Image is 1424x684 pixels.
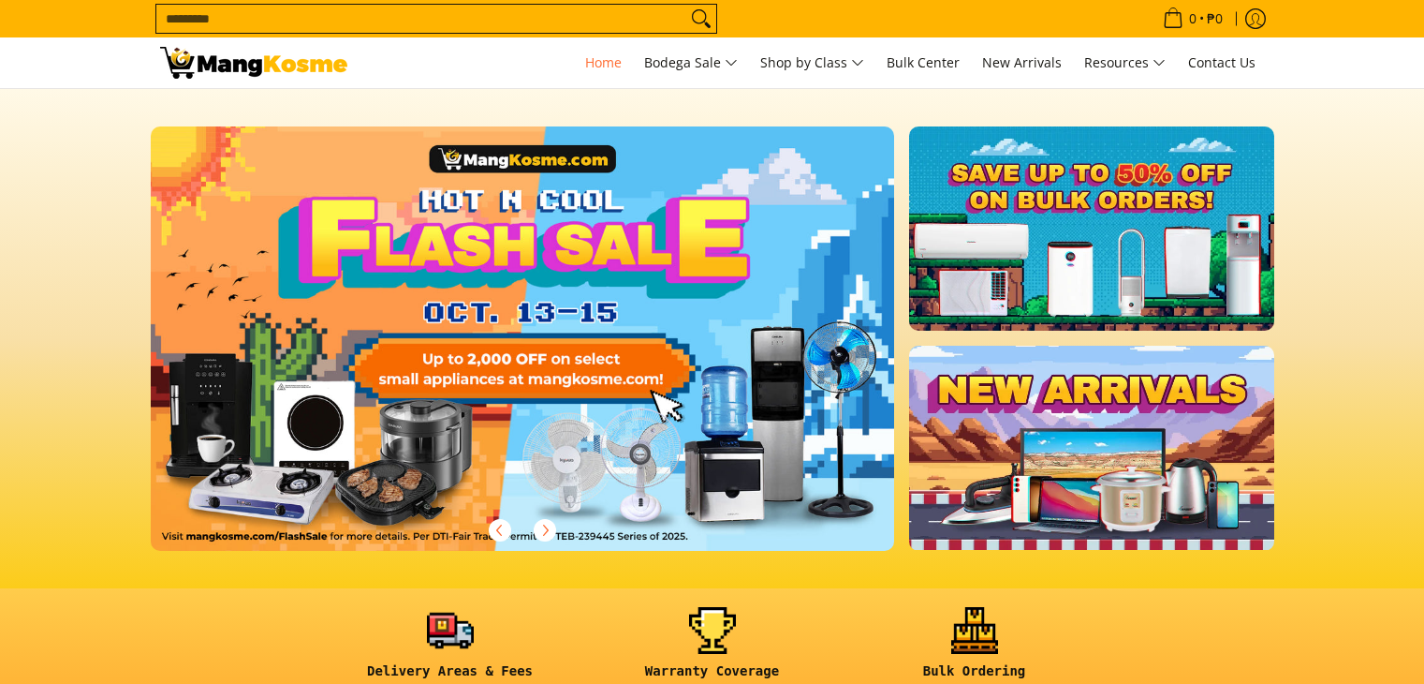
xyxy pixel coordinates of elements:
[751,37,873,88] a: Shop by Class
[1084,52,1166,75] span: Resources
[644,52,738,75] span: Bodega Sale
[585,53,622,71] span: Home
[635,37,747,88] a: Bodega Sale
[479,510,521,551] button: Previous
[686,5,716,33] button: Search
[1204,12,1226,25] span: ₱0
[1075,37,1175,88] a: Resources
[1157,8,1228,29] span: •
[1179,37,1265,88] a: Contact Us
[1188,53,1255,71] span: Contact Us
[1186,12,1199,25] span: 0
[151,126,955,581] a: More
[576,37,631,88] a: Home
[877,37,969,88] a: Bulk Center
[982,53,1062,71] span: New Arrivals
[887,53,960,71] span: Bulk Center
[524,510,565,551] button: Next
[160,47,347,79] img: Mang Kosme: Your Home Appliances Warehouse Sale Partner!
[973,37,1071,88] a: New Arrivals
[366,37,1265,88] nav: Main Menu
[760,52,864,75] span: Shop by Class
